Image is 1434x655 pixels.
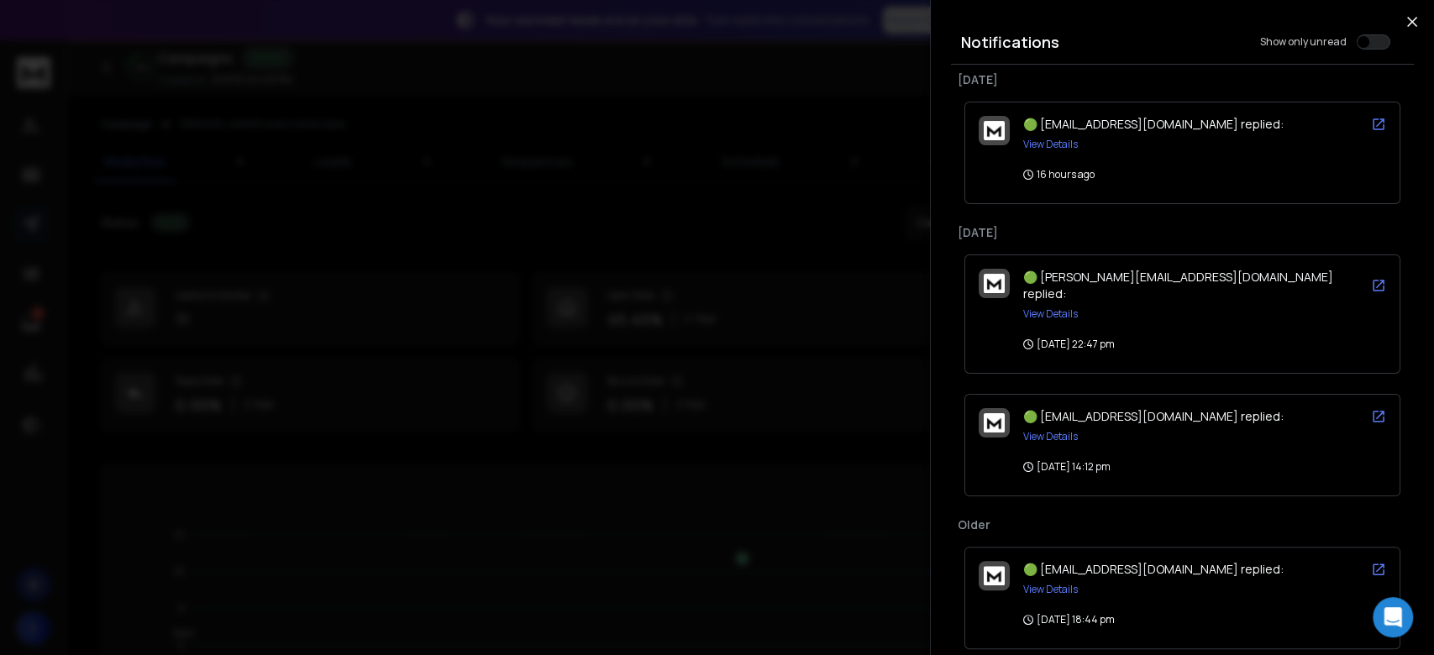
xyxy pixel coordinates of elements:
[958,224,1407,241] p: [DATE]
[961,30,1059,54] h3: Notifications
[1023,168,1095,181] p: 16 hours ago
[958,71,1407,88] p: [DATE]
[1373,597,1413,637] div: Open Intercom Messenger
[1023,338,1115,351] p: [DATE] 22:47 pm
[1023,138,1078,151] button: View Details
[984,274,1005,293] img: logo
[1023,116,1284,132] span: 🟢 [EMAIL_ADDRESS][DOMAIN_NAME] replied:
[1023,430,1078,443] button: View Details
[1260,35,1347,49] label: Show only unread
[984,121,1005,140] img: logo
[1023,269,1333,301] span: 🟢 [PERSON_NAME][EMAIL_ADDRESS][DOMAIN_NAME] replied:
[1023,561,1284,577] span: 🟢 [EMAIL_ADDRESS][DOMAIN_NAME] replied:
[1023,408,1284,424] span: 🟢 [EMAIL_ADDRESS][DOMAIN_NAME] replied:
[984,413,1005,432] img: logo
[1023,460,1111,474] p: [DATE] 14:12 pm
[1023,307,1078,321] button: View Details
[1023,613,1115,626] p: [DATE] 18:44 pm
[1023,583,1078,596] button: View Details
[984,566,1005,585] img: logo
[958,516,1407,533] p: Older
